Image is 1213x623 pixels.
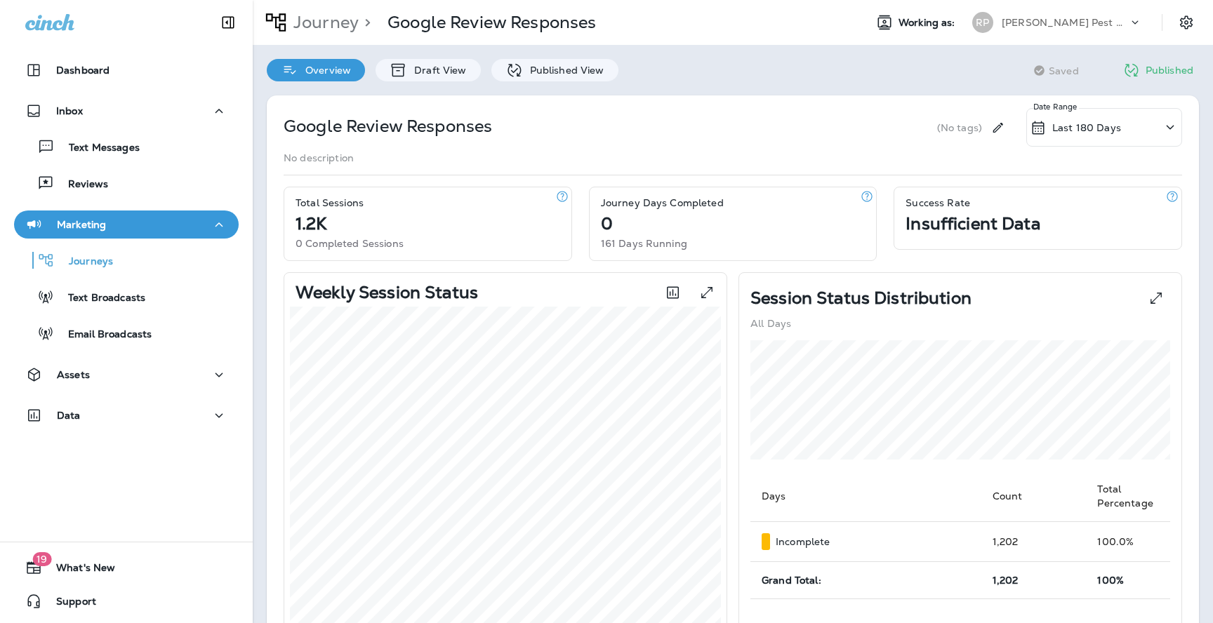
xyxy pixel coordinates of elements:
span: 19 [32,552,51,566]
button: Toggle between session count and session percentage [658,279,687,307]
button: Text Messages [14,132,239,161]
th: Days [750,471,981,522]
p: Incomplete [776,536,830,547]
span: Grand Total: [762,574,821,587]
button: Dashboard [14,56,239,84]
button: View Pie expanded to full screen [1142,284,1170,312]
button: Data [14,401,239,429]
p: Text Messages [55,142,140,155]
p: All Days [750,318,791,329]
button: Assets [14,361,239,389]
p: 1.2K [296,218,327,229]
td: 100.0 % [1086,522,1170,562]
p: 0 [601,218,613,229]
p: Reviews [54,178,108,192]
p: Overview [298,65,351,76]
p: Email Broadcasts [54,328,152,342]
th: Total Percentage [1086,471,1170,522]
button: Settings [1174,10,1199,35]
p: > [359,12,371,33]
p: Draft View [407,65,466,76]
td: 1,202 [981,522,1087,562]
button: Email Broadcasts [14,319,239,348]
p: Last 180 Days [1052,122,1121,133]
button: Journeys [14,246,239,275]
p: 0 Completed Sessions [296,238,404,249]
p: Date Range [1033,101,1079,112]
p: 161 Days Running [601,238,687,249]
span: Saved [1049,65,1079,76]
p: Weekly Session Status [296,287,478,298]
p: Published View [523,65,604,76]
p: Total Sessions [296,197,364,208]
p: Text Broadcasts [54,292,145,305]
span: Working as: [899,17,958,29]
button: Support [14,587,239,615]
p: [PERSON_NAME] Pest Solutions [1002,17,1128,28]
button: Marketing [14,210,239,239]
button: View graph expanded to full screen [693,279,721,307]
span: Support [42,596,96,612]
span: 100% [1097,574,1124,587]
div: Edit [985,108,1011,147]
p: Published [1146,65,1193,76]
p: (No tags) [937,122,982,133]
button: Text Broadcasts [14,282,239,311]
p: Data [57,410,81,421]
p: Google Review Responses [387,12,596,33]
div: RP [972,12,993,33]
th: Count [981,471,1087,522]
p: Journeys [55,255,113,269]
button: Inbox [14,97,239,125]
p: No description [284,152,354,163]
p: Google Review Responses [284,115,492,138]
button: 19What's New [14,554,239,582]
span: 1,202 [993,574,1019,587]
button: Collapse Sidebar [208,8,248,36]
span: What's New [42,562,115,579]
p: Journey [288,12,359,33]
p: Success Rate [906,197,970,208]
p: Dashboard [56,65,110,76]
p: Insufficient Data [906,218,1040,229]
p: Marketing [57,219,106,230]
p: Assets [57,369,90,380]
p: Session Status Distribution [750,293,972,304]
button: Reviews [14,168,239,198]
p: Inbox [56,105,83,116]
p: Journey Days Completed [601,197,724,208]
